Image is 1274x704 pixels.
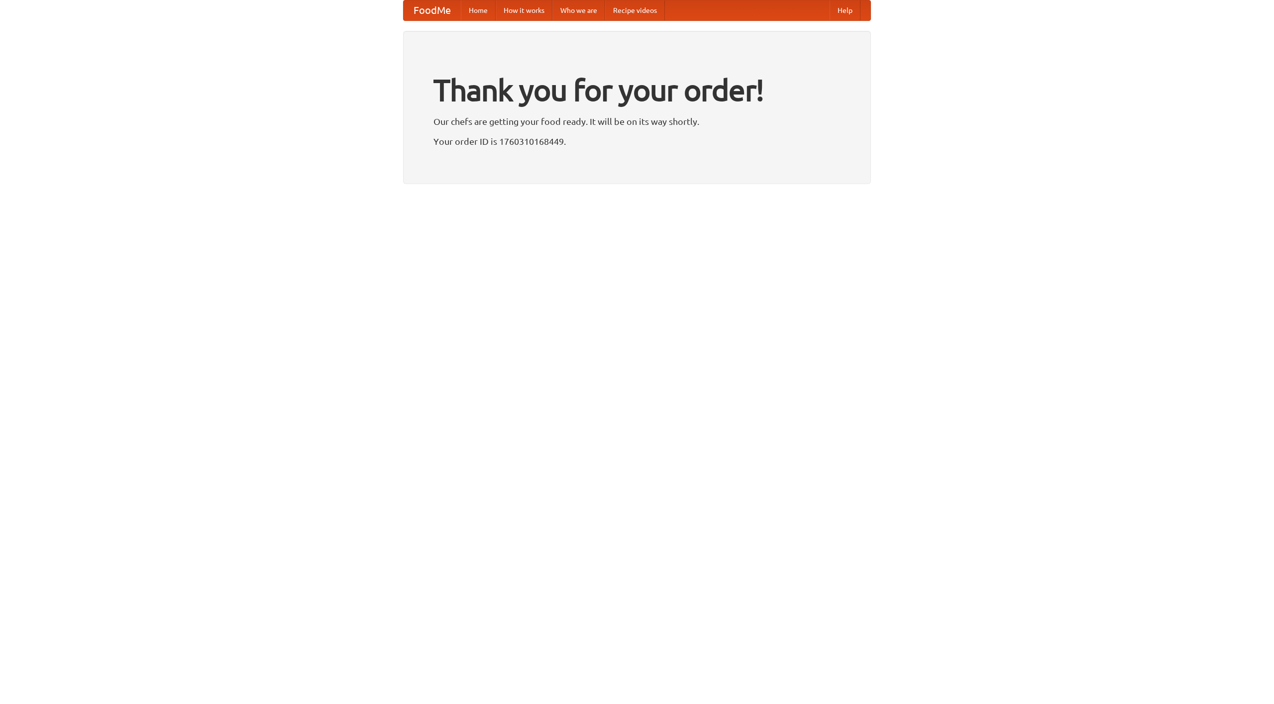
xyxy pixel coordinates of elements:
h1: Thank you for your order! [433,66,841,114]
a: FoodMe [404,0,461,20]
a: Who we are [552,0,605,20]
a: Recipe videos [605,0,665,20]
a: How it works [496,0,552,20]
p: Our chefs are getting your food ready. It will be on its way shortly. [433,114,841,129]
a: Help [830,0,860,20]
p: Your order ID is 1760310168449. [433,134,841,149]
a: Home [461,0,496,20]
